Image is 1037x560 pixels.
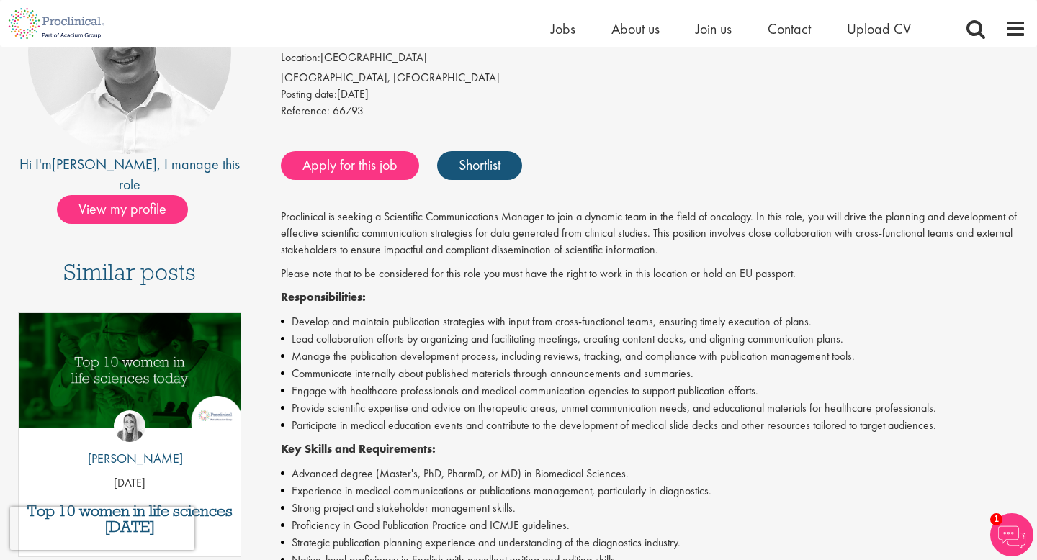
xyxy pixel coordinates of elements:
div: [GEOGRAPHIC_DATA], [GEOGRAPHIC_DATA] [281,70,1026,86]
p: Proclinical is seeking a Scientific Communications Manager to join a dynamic team in the field of... [281,209,1026,258]
li: Lead collaboration efforts by organizing and facilitating meetings, creating content decks, and a... [281,330,1026,348]
a: View my profile [57,198,202,217]
a: Link to a post [19,313,241,441]
li: Communicate internally about published materials through announcements and summaries. [281,365,1026,382]
span: Posting date: [281,86,337,101]
a: About us [611,19,660,38]
a: [PERSON_NAME] [52,155,157,173]
li: Provide scientific expertise and advice on therapeutic areas, unmet communication needs, and educ... [281,399,1026,417]
div: Hi I'm , I manage this role [11,154,248,195]
a: Shortlist [437,151,522,180]
span: View my profile [57,195,188,224]
img: Chatbot [990,513,1033,556]
h3: Similar posts [63,260,196,294]
img: Top 10 women in life sciences today [19,313,241,428]
label: Location: [281,50,320,66]
label: Reference: [281,103,330,119]
li: Proficiency in Good Publication Practice and ICMJE guidelines. [281,517,1026,534]
li: Strong project and stakeholder management skills. [281,500,1026,517]
a: Contact [768,19,811,38]
a: Jobs [551,19,575,38]
strong: Responsibilities: [281,289,366,304]
a: Apply for this job [281,151,419,180]
li: Strategic publication planning experience and understanding of the diagnostics industry. [281,534,1026,551]
li: Develop and maintain publication strategies with input from cross-functional teams, ensuring time... [281,313,1026,330]
strong: Key Skills and Requirements: [281,441,436,456]
div: [DATE] [281,86,1026,103]
a: Join us [696,19,732,38]
li: [GEOGRAPHIC_DATA] [281,50,1026,70]
img: Hannah Burke [114,410,145,442]
p: [DATE] [19,475,241,492]
a: Upload CV [847,19,911,38]
p: [PERSON_NAME] [77,449,183,468]
a: Top 10 women in life sciences [DATE] [26,503,233,535]
li: Experience in medical communications or publications management, particularly in diagnostics. [281,482,1026,500]
li: Engage with healthcare professionals and medical communication agencies to support publication ef... [281,382,1026,399]
span: 1 [990,513,1002,525]
li: Manage the publication development process, including reviews, tracking, and compliance with publ... [281,348,1026,365]
iframe: reCAPTCHA [10,507,194,550]
p: Please note that to be considered for this role you must have the right to work in this location ... [281,266,1026,282]
a: Hannah Burke [PERSON_NAME] [77,410,183,475]
li: Participate in medical education events and contribute to the development of medical slide decks ... [281,417,1026,434]
span: 66793 [333,103,364,118]
li: Advanced degree (Master's, PhD, PharmD, or MD) in Biomedical Sciences. [281,465,1026,482]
